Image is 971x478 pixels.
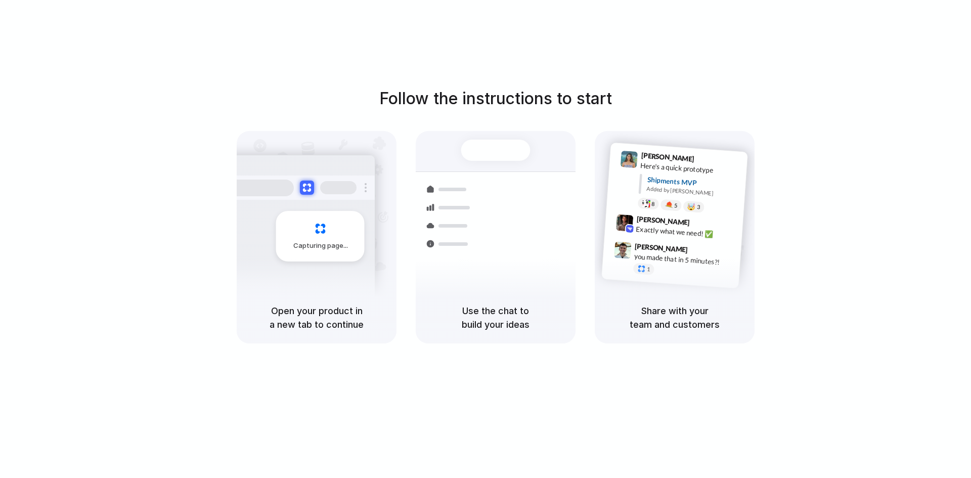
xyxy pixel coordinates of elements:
span: 9:41 AM [697,155,718,167]
h1: Follow the instructions to start [379,86,612,111]
span: [PERSON_NAME] [636,213,690,228]
div: you made that in 5 minutes?! [634,251,735,268]
span: 9:42 AM [693,219,714,231]
h5: Share with your team and customers [607,304,742,331]
div: Here's a quick prototype [640,160,741,178]
div: Added by [PERSON_NAME] [646,185,739,199]
div: 🤯 [687,203,696,210]
span: [PERSON_NAME] [641,150,694,164]
h5: Open your product in a new tab to continue [249,304,384,331]
div: Shipments MVP [647,175,740,191]
span: 5 [674,203,678,208]
span: Capturing page [293,241,349,251]
div: Exactly what we need! ✅ [636,224,737,241]
h5: Use the chat to build your ideas [428,304,563,331]
span: 8 [651,201,655,207]
span: 1 [647,267,650,272]
span: [PERSON_NAME] [635,241,688,255]
span: 9:47 AM [691,245,712,257]
span: 3 [697,204,700,210]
